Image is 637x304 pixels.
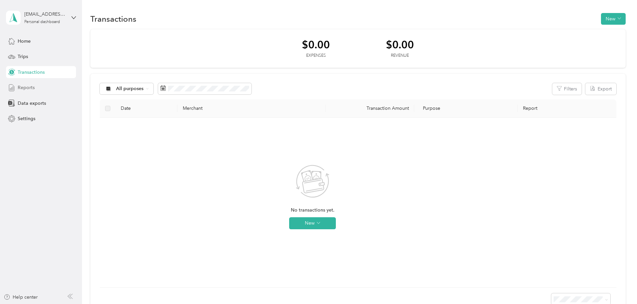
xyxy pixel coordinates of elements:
div: $0.00 [386,39,414,50]
span: Purpose [420,105,441,111]
th: Date [115,99,177,118]
th: Merchant [177,99,325,118]
button: Filters [552,83,582,95]
button: Export [585,83,616,95]
span: Reports [18,84,35,91]
div: Expenses [302,53,330,59]
iframe: Everlance-gr Chat Button Frame [600,267,637,304]
div: Personal dashboard [24,20,60,24]
div: [EMAIL_ADDRESS][DOMAIN_NAME] [24,11,66,18]
th: Transaction Amount [326,99,414,118]
button: New [289,217,336,229]
button: New [601,13,626,25]
h1: Transactions [90,15,136,22]
button: Help center [4,294,38,301]
span: All purposes [116,86,144,91]
th: Report [518,99,616,118]
span: No transactions yet. [291,207,335,214]
span: Home [18,38,31,45]
span: Data exports [18,100,46,107]
span: Trips [18,53,28,60]
div: $0.00 [302,39,330,50]
span: Settings [18,115,35,122]
div: Revenue [386,53,414,59]
span: Transactions [18,69,45,76]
